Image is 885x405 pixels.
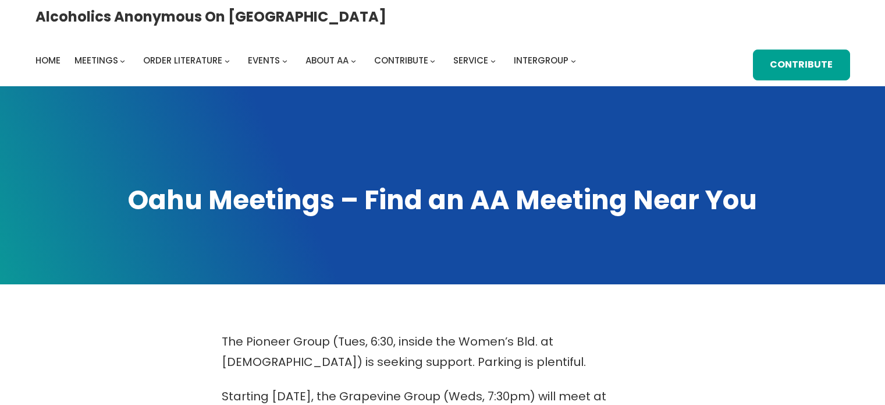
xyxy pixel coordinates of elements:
button: Meetings submenu [120,58,125,64]
span: Intergroup [514,54,568,66]
button: Intergroup submenu [571,58,576,64]
a: Home [35,52,61,69]
a: Alcoholics Anonymous on [GEOGRAPHIC_DATA] [35,4,386,29]
a: Meetings [74,52,118,69]
p: The Pioneer Group (Tues, 6:30, inside the Women’s Bld. at [DEMOGRAPHIC_DATA]) is seeking support.... [222,332,664,372]
button: Contribute submenu [430,58,435,64]
a: Contribute [374,52,428,69]
button: Order Literature submenu [225,58,230,64]
span: Order Literature [143,54,222,66]
span: About AA [305,54,349,66]
a: Service [453,52,488,69]
a: Events [248,52,280,69]
a: About AA [305,52,349,69]
h1: Oahu Meetings – Find an AA Meeting Near You [35,182,850,218]
span: Events [248,54,280,66]
span: Home [35,54,61,66]
span: Meetings [74,54,118,66]
a: Intergroup [514,52,568,69]
button: Events submenu [282,58,287,64]
nav: Intergroup [35,52,580,69]
span: Service [453,54,488,66]
span: Contribute [374,54,428,66]
a: Contribute [753,50,850,80]
button: About AA submenu [351,58,356,64]
button: Service submenu [491,58,496,64]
